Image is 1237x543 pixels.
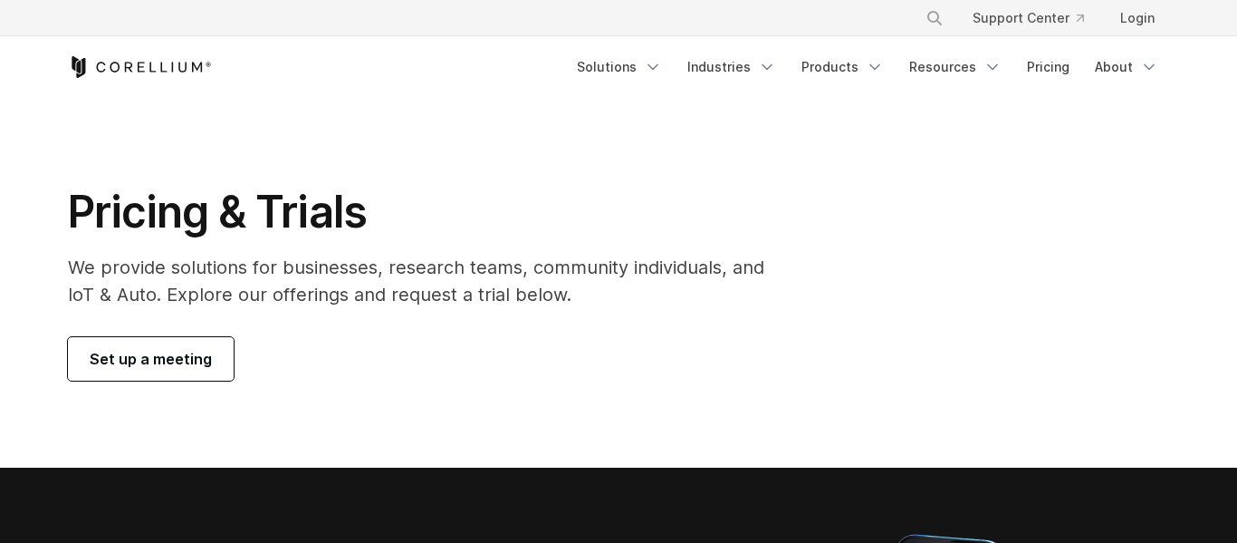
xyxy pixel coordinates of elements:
span: Set up a meeting [90,348,212,370]
a: Login [1106,2,1169,34]
a: Products [791,51,895,83]
a: Support Center [958,2,1098,34]
div: Navigation Menu [566,51,1169,83]
p: We provide solutions for businesses, research teams, community individuals, and IoT & Auto. Explo... [68,254,790,308]
div: Navigation Menu [904,2,1169,34]
a: About [1084,51,1169,83]
a: Resources [898,51,1012,83]
a: Corellium Home [68,56,212,78]
a: Industries [676,51,787,83]
h1: Pricing & Trials [68,185,790,239]
button: Search [918,2,951,34]
a: Solutions [566,51,673,83]
a: Set up a meeting [68,337,234,381]
a: Pricing [1016,51,1080,83]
